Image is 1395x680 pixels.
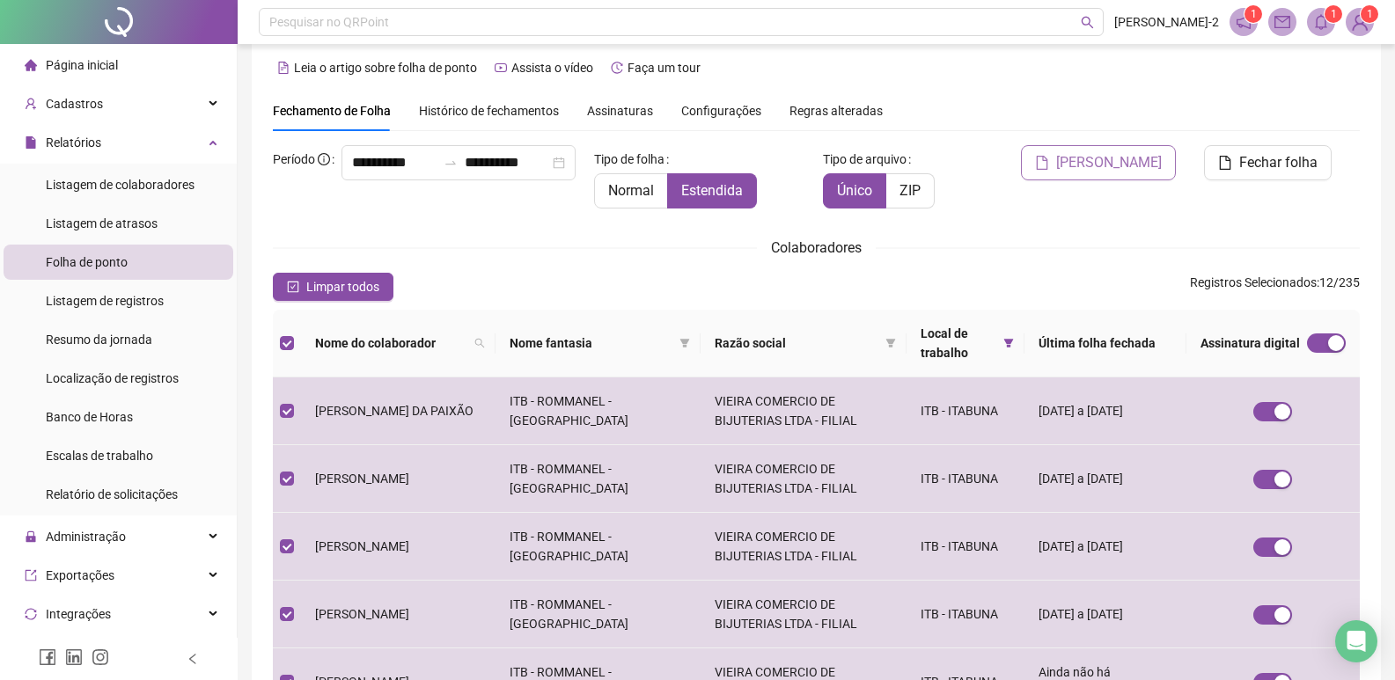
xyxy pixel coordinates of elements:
span: [PERSON_NAME] DA PAIXÃO [315,404,474,418]
span: Leia o artigo sobre folha de ponto [294,61,477,75]
span: facebook [39,648,56,666]
span: left [187,653,199,665]
sup: 1 [1244,5,1262,23]
td: [DATE] a [DATE] [1024,513,1186,581]
td: VIEIRA COMERCIO DE BIJUTERIAS LTDA - FILIAL [701,377,907,445]
span: Regras alteradas [789,105,883,117]
td: ITB - ROMMANEL - [GEOGRAPHIC_DATA] [496,581,701,648]
span: home [25,59,37,71]
img: 83410 [1347,9,1373,35]
span: file [1035,156,1049,170]
td: [DATE] a [DATE] [1024,581,1186,648]
span: file-text [277,62,290,74]
span: [PERSON_NAME] [1056,152,1162,173]
span: Relatório de solicitações [46,487,178,501]
sup: 1 [1325,5,1342,23]
button: [PERSON_NAME] [1021,145,1176,180]
span: Relatórios [46,135,101,150]
span: 1 [1367,8,1373,20]
td: VIEIRA COMERCIO DE BIJUTERIAS LTDA - FILIAL [701,445,907,513]
span: bell [1313,14,1329,30]
span: Configurações [681,105,761,117]
button: Fechar folha [1204,145,1332,180]
td: ITB - ROMMANEL - [GEOGRAPHIC_DATA] [496,445,701,513]
span: filter [885,338,896,348]
span: info-circle [318,153,330,165]
span: Folha de ponto [46,255,128,269]
span: Página inicial [46,58,118,72]
span: Nome fantasia [510,333,672,353]
td: ITB - ROMMANEL - [GEOGRAPHIC_DATA] [496,513,701,581]
span: Localização de registros [46,371,179,385]
span: file [25,136,37,149]
button: Limpar todos [273,273,393,301]
td: [DATE] a [DATE] [1024,377,1186,445]
span: Período [273,152,315,166]
span: filter [882,330,899,356]
span: history [611,62,623,74]
span: user-add [25,98,37,110]
span: 1 [1331,8,1337,20]
span: Resumo da jornada [46,333,152,347]
span: Registros Selecionados [1190,275,1317,289]
span: 1 [1251,8,1257,20]
span: Razão social [715,333,878,353]
span: Histórico de fechamentos [419,104,559,118]
span: Assinaturas [587,105,653,117]
span: Listagem de registros [46,294,164,308]
span: Fechar folha [1239,152,1318,173]
span: Listagem de atrasos [46,216,158,230]
span: Limpar todos [306,277,379,296]
span: Fechamento de Folha [273,104,391,118]
span: lock [25,530,37,543]
span: youtube [495,62,507,74]
span: Escalas de trabalho [46,449,153,463]
span: linkedin [65,648,83,666]
span: Colaboradores [771,239,862,256]
span: check-square [287,281,299,293]
span: Assista o vídeo [511,61,593,75]
td: VIEIRA COMERCIO DE BIJUTERIAS LTDA - FILIAL [701,513,907,581]
td: VIEIRA COMERCIO DE BIJUTERIAS LTDA - FILIAL [701,581,907,648]
span: sync [25,608,37,620]
td: ITB - ROMMANEL - [GEOGRAPHIC_DATA] [496,377,701,445]
span: [PERSON_NAME] [315,607,409,621]
span: [PERSON_NAME] [315,472,409,486]
span: mail [1274,14,1290,30]
span: [PERSON_NAME] [315,539,409,553]
td: ITB - ITABUNA [907,513,1024,581]
span: Tipo de folha [594,150,664,169]
span: swap-right [444,156,458,170]
div: Open Intercom Messenger [1335,620,1377,662]
span: Normal [608,182,654,199]
span: Banco de Horas [46,410,133,424]
span: instagram [92,648,109,666]
span: search [471,330,488,356]
td: ITB - ITABUNA [907,581,1024,648]
span: Tipo de arquivo [823,150,907,169]
sup: Atualize o seu contato no menu Meus Dados [1361,5,1378,23]
span: filter [676,330,694,356]
span: Cadastros [46,97,103,111]
span: export [25,569,37,581]
span: Assinatura digital [1200,333,1300,353]
span: notification [1236,14,1252,30]
td: ITB - ITABUNA [907,377,1024,445]
span: : 12 / 235 [1190,273,1360,301]
td: [DATE] a [DATE] [1024,445,1186,513]
span: Estendida [681,182,743,199]
td: ITB - ITABUNA [907,445,1024,513]
span: to [444,156,458,170]
span: Nome do colaborador [315,333,467,353]
span: search [474,338,485,348]
span: [PERSON_NAME]-2 [1114,12,1219,32]
span: Integrações [46,607,111,621]
span: Local de trabalho [921,324,996,362]
span: ZIP [899,182,921,199]
span: Exportações [46,568,114,582]
span: filter [1000,320,1017,366]
span: Listagem de colaboradores [46,178,195,192]
span: search [1081,16,1094,29]
span: Único [837,182,872,199]
span: filter [679,338,690,348]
